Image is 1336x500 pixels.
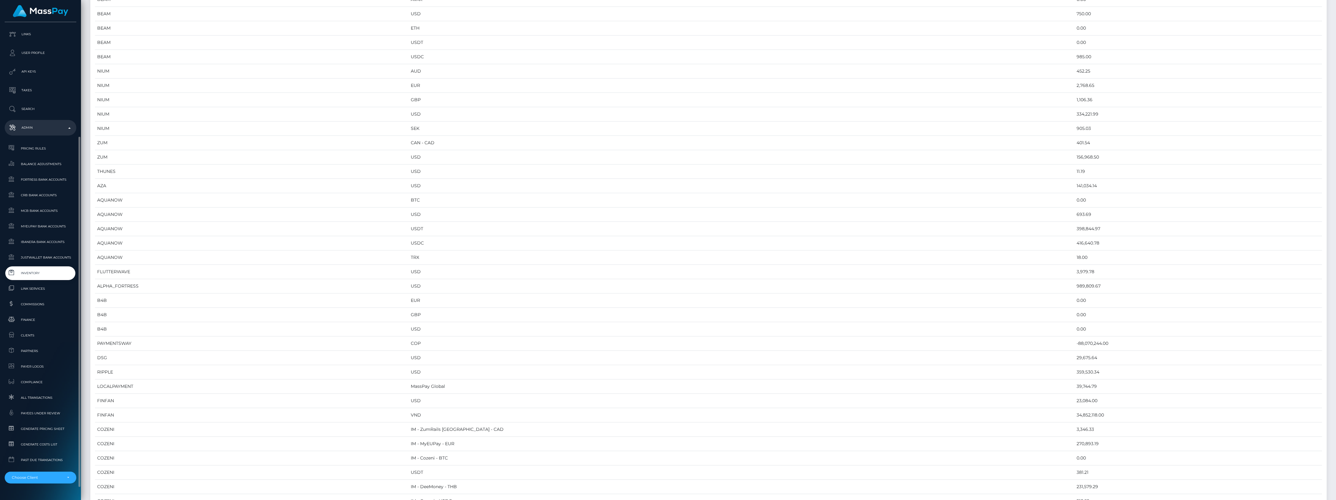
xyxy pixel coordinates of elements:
a: Compliance [5,375,76,389]
td: 156,968.50 [1074,150,1322,164]
td: 0.00 [1074,293,1322,308]
td: FINFAN [95,394,409,408]
td: ETH [409,21,1074,36]
td: IM - Cozeni - BTC [409,451,1074,465]
span: Fortress Bank Accounts [7,176,74,183]
td: 0.00 [1074,193,1322,207]
span: CRB Bank Accounts [7,192,74,199]
td: USD [409,7,1074,21]
a: All Transactions [5,391,76,404]
td: GBP [409,308,1074,322]
td: 2,768.65 [1074,79,1322,93]
td: NIUM [95,79,409,93]
td: 231,579.29 [1074,480,1322,494]
td: B4B [95,322,409,336]
span: Generate Pricing Sheet [7,425,74,432]
td: USDT [409,222,1074,236]
td: DSG [95,351,409,365]
td: 905.03 [1074,121,1322,136]
td: 34,852,118.00 [1074,408,1322,422]
a: Clients [5,329,76,342]
td: USDT [409,36,1074,50]
td: AQUANOW [95,236,409,250]
a: Balance Adjustments [5,157,76,171]
td: 141,034.14 [1074,179,1322,193]
td: ZUM [95,136,409,150]
td: NIUM [95,121,409,136]
td: 18.00 [1074,250,1322,265]
a: Link Services [5,282,76,295]
td: USD [409,164,1074,179]
td: 29,675.64 [1074,351,1322,365]
td: AQUANOW [95,207,409,222]
td: AQUANOW [95,250,409,265]
span: Balance Adjustments [7,160,74,168]
a: MCB Bank Accounts [5,204,76,217]
td: USDT [409,465,1074,480]
td: 693.69 [1074,207,1322,222]
td: BEAM [95,36,409,50]
a: Ibanera Bank Accounts [5,235,76,249]
td: 270,893.19 [1074,437,1322,451]
td: USD [409,150,1074,164]
a: Commissions [5,298,76,311]
td: VND [409,408,1074,422]
td: AZA [95,179,409,193]
td: COZENI [95,451,409,465]
span: Compliance [7,379,74,386]
td: 23,084.00 [1074,394,1322,408]
td: 989,809.67 [1074,279,1322,293]
a: Past Due Transactions [5,453,76,467]
td: 1,106.36 [1074,93,1322,107]
span: Pricing Rules [7,145,74,152]
td: USD [409,279,1074,293]
td: IM - DeeMoney - THB [409,480,1074,494]
td: B4B [95,308,409,322]
td: USD [409,107,1074,121]
td: FLUTTERWAVE [95,265,409,279]
p: API Keys [7,67,74,76]
td: 359,530.34 [1074,365,1322,379]
td: PAYMENTSWAY [95,336,409,351]
td: 381.21 [1074,465,1322,480]
td: RIPPLE [95,365,409,379]
td: USD [409,394,1074,408]
a: Taxes [5,83,76,98]
span: Commissions [7,301,74,308]
span: Finance [7,316,74,323]
td: BEAM [95,7,409,21]
span: MyEUPay Bank Accounts [7,223,74,230]
p: Taxes [7,86,74,95]
a: User Profile [5,45,76,61]
td: SEK [409,121,1074,136]
td: BEAM [95,50,409,64]
td: USD [409,365,1074,379]
span: Ibanera Bank Accounts [7,238,74,245]
td: AUD [409,64,1074,79]
td: 0.00 [1074,322,1322,336]
a: Payer Logos [5,360,76,373]
td: IM - ZumRails [GEOGRAPHIC_DATA] - CAD [409,422,1074,437]
td: 452.25 [1074,64,1322,79]
td: NIUM [95,64,409,79]
a: Payees under Review [5,407,76,420]
td: 11.19 [1074,164,1322,179]
td: TRX [409,250,1074,265]
td: FINFAN [95,408,409,422]
td: THUNES [95,164,409,179]
p: User Profile [7,48,74,58]
td: 3,346.33 [1074,422,1322,437]
td: USDC [409,50,1074,64]
td: EUR [409,79,1074,93]
a: JustWallet Bank Accounts [5,251,76,264]
td: 416,640.78 [1074,236,1322,250]
td: 0.00 [1074,451,1322,465]
td: COZENI [95,437,409,451]
td: ZUM [95,150,409,164]
span: MCB Bank Accounts [7,207,74,214]
td: USD [409,265,1074,279]
p: Search [7,104,74,114]
td: -88,070,244.00 [1074,336,1322,351]
td: BEAM [95,21,409,36]
td: USDC [409,236,1074,250]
